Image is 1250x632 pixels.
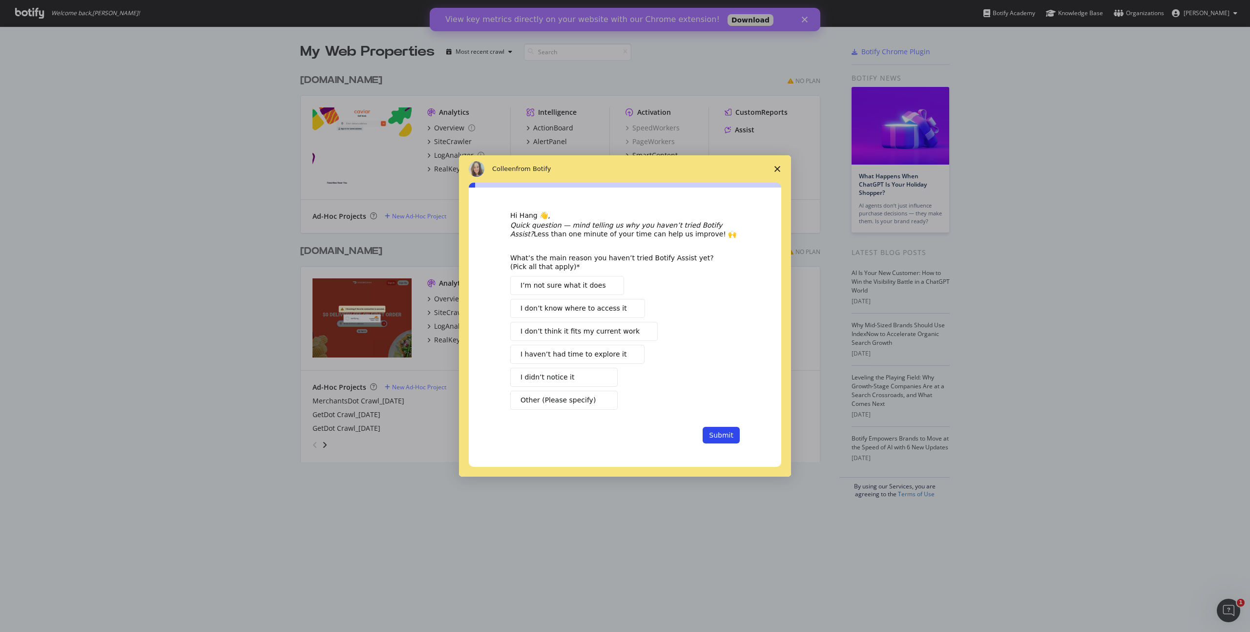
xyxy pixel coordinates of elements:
[298,6,344,18] a: Download
[521,280,606,291] span: I’m not sure what it does
[510,276,624,295] button: I’m not sure what it does
[764,155,791,183] span: Close survey
[372,9,382,15] div: Close
[521,326,640,337] span: I don’t think it fits my current work
[510,299,645,318] button: I don’t know where to access it
[703,427,740,443] button: Submit
[510,322,658,341] button: I don’t think it fits my current work
[521,303,627,314] span: I don’t know where to access it
[510,211,740,221] div: Hi Hang 👋,
[469,161,484,177] img: Profile image for Colleen
[510,368,618,387] button: I didn’t notice it
[492,165,516,172] span: Colleen
[510,391,618,410] button: Other (Please specify)
[510,221,740,238] div: Less than one minute of your time can help us improve! 🙌
[521,372,574,382] span: I didn’t notice it
[510,253,725,271] div: What’s the main reason you haven’t tried Botify Assist yet? (Pick all that apply)
[16,7,290,17] div: View key metrics directly on your website with our Chrome extension!
[521,349,626,359] span: I haven’t had time to explore it
[516,165,551,172] span: from Botify
[521,395,596,405] span: Other (Please specify)
[510,345,645,364] button: I haven’t had time to explore it
[510,221,722,238] i: Quick question — mind telling us why you haven’t tried Botify Assist?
